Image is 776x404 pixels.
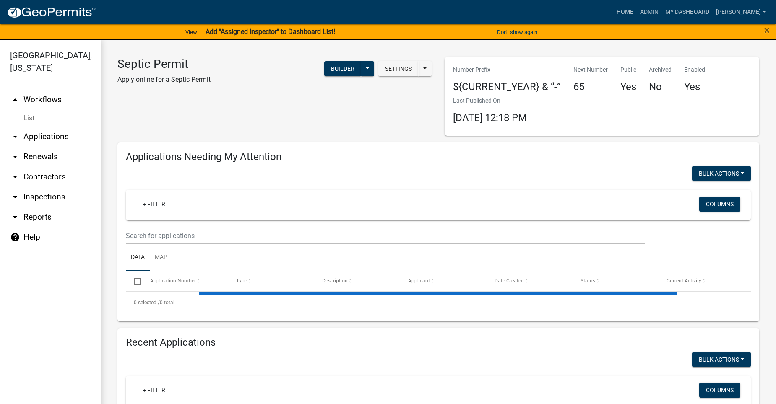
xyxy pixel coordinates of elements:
[649,65,672,74] p: Archived
[228,271,314,291] datatable-header-cell: Type
[10,192,20,202] i: arrow_drop_down
[126,227,645,244] input: Search for applications
[10,232,20,242] i: help
[620,65,636,74] p: Public
[182,25,201,39] a: View
[117,75,211,85] p: Apply online for a Septic Permit
[486,271,572,291] datatable-header-cell: Date Created
[684,81,705,93] h4: Yes
[573,271,659,291] datatable-header-cell: Status
[400,271,486,291] datatable-header-cell: Applicant
[10,132,20,142] i: arrow_drop_down
[764,25,770,35] button: Close
[692,352,751,367] button: Bulk Actions
[126,337,751,349] h4: Recent Applications
[581,278,595,284] span: Status
[613,4,637,20] a: Home
[126,151,751,163] h4: Applications Needing My Attention
[699,197,740,212] button: Columns
[620,81,636,93] h4: Yes
[136,383,172,398] a: + Filter
[453,112,527,124] span: [DATE] 12:18 PM
[453,96,527,105] p: Last Published On
[667,278,701,284] span: Current Activity
[573,65,608,74] p: Next Number
[10,212,20,222] i: arrow_drop_down
[126,271,142,291] datatable-header-cell: Select
[494,25,541,39] button: Don't show again
[126,244,150,271] a: Data
[10,172,20,182] i: arrow_drop_down
[573,81,608,93] h4: 65
[150,278,196,284] span: Application Number
[764,24,770,36] span: ×
[453,81,561,93] h4: ${CURRENT_YEAR} & “-”
[314,271,400,291] datatable-header-cell: Description
[408,278,430,284] span: Applicant
[236,278,247,284] span: Type
[378,61,419,76] button: Settings
[10,95,20,105] i: arrow_drop_up
[649,81,672,93] h4: No
[699,383,740,398] button: Columns
[206,28,335,36] strong: Add "Assigned Inspector" to Dashboard List!
[684,65,705,74] p: Enabled
[126,292,751,313] div: 0 total
[324,61,361,76] button: Builder
[637,4,662,20] a: Admin
[322,278,348,284] span: Description
[713,4,769,20] a: [PERSON_NAME]
[495,278,524,284] span: Date Created
[659,271,745,291] datatable-header-cell: Current Activity
[692,166,751,181] button: Bulk Actions
[136,197,172,212] a: + Filter
[117,57,211,71] h3: Septic Permit
[10,152,20,162] i: arrow_drop_down
[453,65,561,74] p: Number Prefix
[662,4,713,20] a: My Dashboard
[142,271,228,291] datatable-header-cell: Application Number
[134,300,160,306] span: 0 selected /
[150,244,172,271] a: Map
